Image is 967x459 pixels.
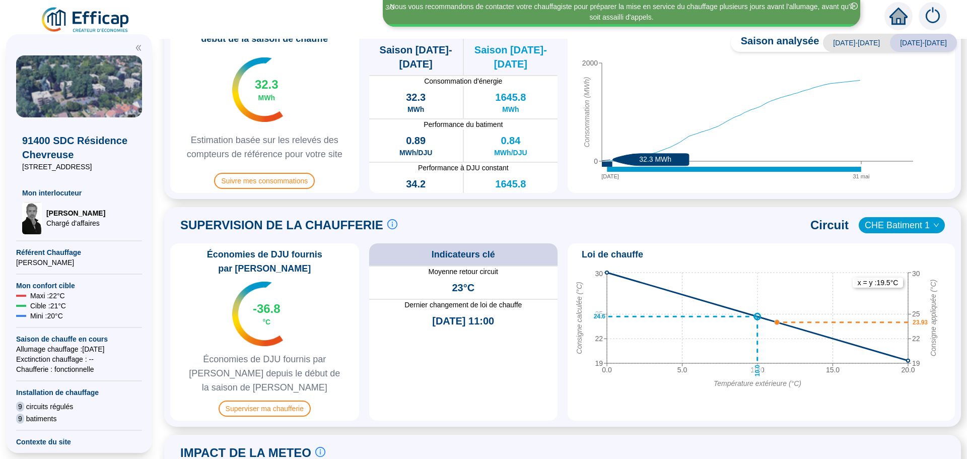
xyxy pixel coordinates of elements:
[16,247,142,257] span: Référent Chauffage
[750,366,764,374] tspan: 10.0
[432,247,495,261] span: Indicateurs clé
[595,310,603,318] tspan: 25
[30,311,63,321] span: Mini : 20 °C
[369,267,558,277] span: Moyenne retour circuit
[851,3,858,10] span: close-circle
[46,218,105,228] span: Chargé d'affaires
[858,279,899,287] text: x = y : 19.5 °C
[407,191,424,201] span: MWh
[582,247,643,261] span: Loi de chauffe
[929,280,937,357] tspan: Consigne appliquée (°C)
[384,2,859,23] div: Nous vous recommandons de contacter votre chauffagiste pour préparer la mise en service du chauff...
[16,437,142,447] span: Contexte du site
[16,402,24,412] span: 9
[595,359,603,367] tspan: 19
[601,173,619,179] tspan: [DATE]
[232,57,283,122] img: indicateur températures
[22,162,136,172] span: [STREET_ADDRESS]
[369,119,558,129] span: Performance du batiment
[583,77,591,148] tspan: Consommation (MWh)
[810,217,849,233] span: Circuit
[582,59,598,67] tspan: 2000
[714,379,801,387] tspan: Température extérieure (°C)
[369,300,558,310] span: Dernier changement de loi de chauffe
[16,281,142,291] span: Mon confort cible
[919,2,947,30] img: alerts
[219,401,311,417] span: Superviser ma chaufferie
[933,222,939,228] span: down
[174,133,355,161] span: Estimation basée sur les relevés des compteurs de référence pour votre site
[912,335,920,343] tspan: 22
[135,44,142,51] span: double-left
[494,148,527,158] span: MWh/DJU
[16,344,142,354] span: Allumage chauffage : [DATE]
[889,7,908,25] span: home
[406,134,426,148] span: 0.89
[865,218,939,233] span: CHE Batiment 1
[853,173,869,179] tspan: 31 mai
[754,365,761,377] text: 10.0
[30,301,66,311] span: Cible : 21 °C
[890,34,957,52] span: [DATE]-[DATE]
[16,334,142,344] span: Saison de chauffe en cours
[255,77,279,93] span: 32.3
[495,90,526,104] span: 1645.8
[912,270,920,278] tspan: 30
[232,282,283,346] img: indicateur températures
[315,447,325,457] span: info-circle
[262,317,270,327] span: °C
[912,310,920,318] tspan: 25
[677,366,687,374] tspan: 5.0
[46,208,105,218] span: [PERSON_NAME]
[369,163,558,173] span: Performance à DJU constant
[575,282,583,354] tspan: Consigne calculée (°C)
[22,188,136,198] span: Mon interlocuteur
[26,414,57,424] span: batiments
[16,257,142,268] span: [PERSON_NAME]
[16,387,142,398] span: Installation de chauffage
[180,217,383,233] span: SUPERVISION DE LA CHAUFFERIE
[913,319,928,326] text: 23.93
[823,34,890,52] span: [DATE]-[DATE]
[387,219,397,229] span: info-circle
[16,354,142,364] span: Exctinction chauffage : --
[495,177,526,191] span: 1645.8
[214,173,315,189] span: Suivre mes consommations
[40,6,131,34] img: efficap energie logo
[432,314,494,328] span: [DATE] 11:00
[258,93,275,103] span: MWh
[639,155,671,163] text: 32.3 MWh
[399,148,432,158] span: MWh/DJU
[385,4,394,11] i: 3 / 3
[174,352,355,395] span: Économies de DJU fournis par [PERSON_NAME] depuis le début de la saison de [PERSON_NAME]
[502,104,519,114] span: MWh
[826,366,840,374] tspan: 15.0
[595,335,603,343] tspan: 22
[22,134,136,162] span: 91400 SDC Résidence Chevreuse
[253,301,281,317] span: -36.8
[26,402,73,412] span: circuits régulés
[602,366,612,374] tspan: 0.0
[464,43,558,71] span: Saison [DATE]-[DATE]
[406,177,426,191] span: 34.2
[502,191,519,201] span: MWh
[594,313,606,320] text: 24.6
[407,104,424,114] span: MWh
[406,90,426,104] span: 32.3
[22,202,42,234] img: Chargé d'affaires
[452,281,474,295] span: 23°C
[369,76,558,86] span: Consommation d'énergie
[16,414,24,424] span: 9
[16,364,142,374] span: Chaufferie : fonctionnelle
[501,134,520,148] span: 0.84
[369,43,463,71] span: Saison [DATE]-[DATE]
[174,247,355,276] span: Économies de DJU fournis par [PERSON_NAME]
[594,157,598,165] tspan: 0
[731,34,819,52] span: Saison analysée
[30,291,65,301] span: Maxi : 22 °C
